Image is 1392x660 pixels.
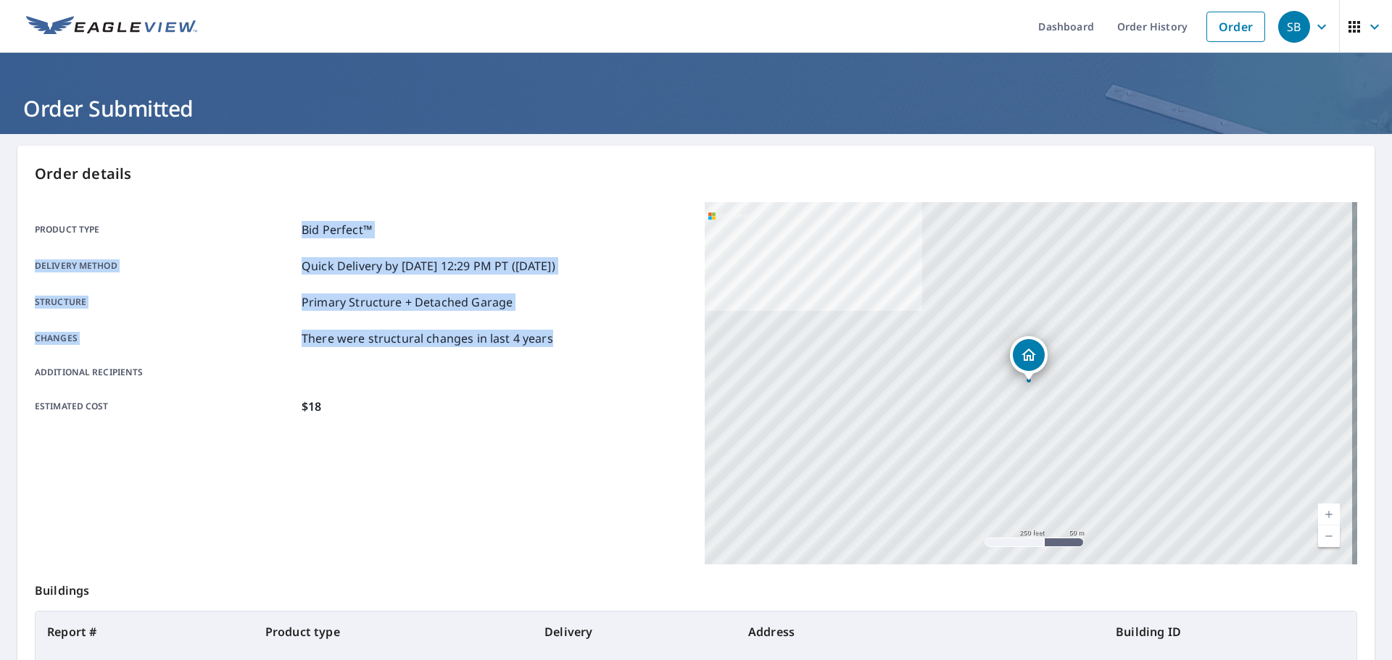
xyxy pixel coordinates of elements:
th: Report # [36,611,254,652]
th: Product type [254,611,533,652]
p: Quick Delivery by [DATE] 12:29 PM PT ([DATE]) [302,257,555,275]
p: Primary Structure + Detached Garage [302,293,513,311]
th: Delivery [533,611,737,652]
a: Order [1206,12,1265,42]
div: SB [1278,11,1310,43]
img: EV Logo [26,16,197,38]
h1: Order Submitted [17,93,1375,123]
div: Dropped pin, building 1, Residential property, 8 Van Cleave Ln Walnut Creek, CA 94596 [1010,336,1048,381]
p: $18 [302,398,321,415]
p: Product type [35,221,296,238]
p: Order details [35,163,1357,185]
p: Estimated cost [35,398,296,415]
p: Delivery method [35,257,296,275]
p: Structure [35,293,296,311]
p: Additional recipients [35,366,296,379]
th: Address [737,611,1104,652]
a: Current Level 17, Zoom In [1318,504,1340,525]
th: Building ID [1104,611,1356,652]
p: Changes [35,330,296,347]
p: Buildings [35,564,1357,611]
p: Bid Perfect™ [302,221,372,238]
a: Current Level 17, Zoom Out [1318,525,1340,547]
p: There were structural changes in last 4 years [302,330,553,347]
